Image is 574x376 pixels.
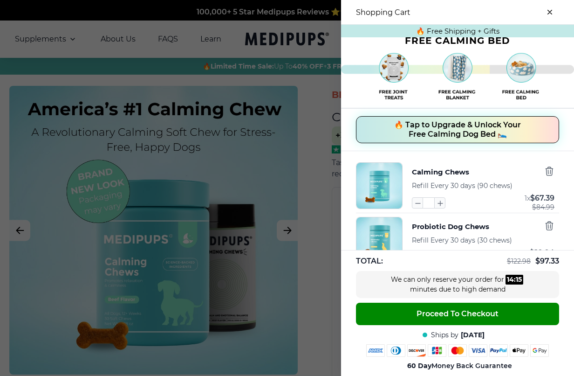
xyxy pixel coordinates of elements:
span: $ 122.98 [507,257,531,265]
img: jcb [428,344,446,357]
span: $ 97.33 [535,257,559,265]
span: Refill Every 30 days (90 chews) [412,181,512,190]
span: 🔥 Tap to Upgrade & Unlock Your Free Calming Dog Bed 🛌 [394,120,521,139]
span: Refill Every 30 days (30 chews) [412,236,512,244]
img: Probiotic Dog Chews [356,217,402,263]
img: paypal [489,344,508,357]
button: close-cart [540,3,559,21]
img: visa [469,344,487,357]
span: Money Back Guarantee [407,362,512,370]
img: diners-club [387,344,405,357]
span: $ 84.99 [532,203,554,211]
span: TOTAL: [356,256,383,266]
button: Calming Chews [412,166,469,178]
img: Calming Chews [356,163,402,209]
div: : [506,275,523,285]
span: Ships by [431,331,458,340]
img: amex [366,344,385,357]
img: discover [407,344,426,357]
span: 1 x [524,249,529,257]
span: $ 29.94 [529,248,554,257]
button: Proceed To Checkout [356,303,559,325]
button: 🔥 Tap to Upgrade & Unlock Your Free Calming Dog Bed 🛌 [356,116,559,143]
span: 🔥 Free Shipping + Gifts [416,27,499,35]
div: 15 [516,275,522,285]
span: $ 67.39 [530,194,554,202]
div: 14 [507,275,514,285]
span: [DATE] [461,331,485,340]
span: Proceed To Checkout [417,309,499,319]
button: Probiotic Dog Chews [412,221,489,233]
img: Free Calming Blanket [341,50,574,104]
h3: Shopping Cart [356,8,410,17]
img: mastercard [448,344,467,357]
div: We can only reserve your order for minutes due to high demand [388,275,527,294]
strong: 60 Day [407,362,431,370]
span: 1 x [525,194,530,202]
img: apple [510,344,528,357]
img: google [530,344,549,357]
